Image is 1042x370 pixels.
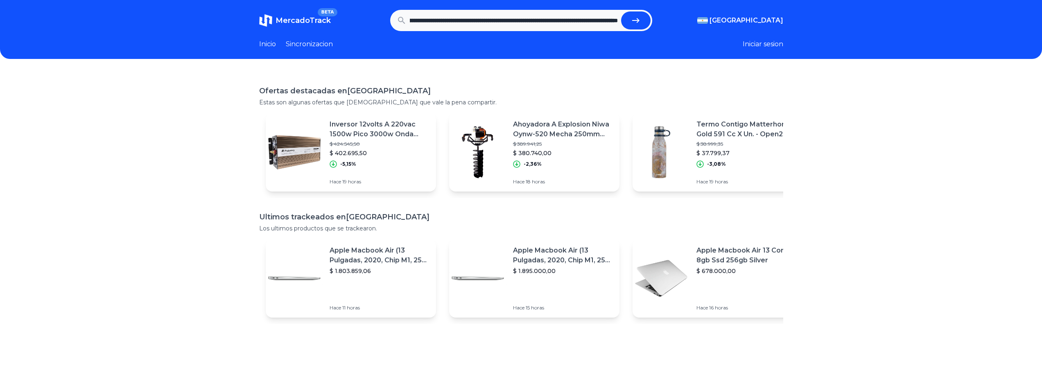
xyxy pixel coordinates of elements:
[743,39,783,49] button: Iniciar sesion
[259,224,783,232] p: Los ultimos productos que se trackearon.
[266,124,323,181] img: Featured image
[330,178,429,185] p: Hace 19 horas
[696,267,796,275] p: $ 678.000,00
[449,239,619,318] a: Featured imageApple Macbook Air (13 Pulgadas, 2020, Chip M1, 256 Gb De Ssd, 8 Gb De Ram) - Plata$...
[513,246,613,265] p: Apple Macbook Air (13 Pulgadas, 2020, Chip M1, 256 Gb De Ssd, 8 Gb De Ram) - Plata
[259,85,783,97] h1: Ofertas destacadas en [GEOGRAPHIC_DATA]
[633,113,803,192] a: Featured imageTermo Contigo Matterhorn Gold 591 Cc X Un. - Open25hs!$ 38.999,35$ 37.799,37-3,08%H...
[696,149,796,157] p: $ 37.799,37
[707,161,726,167] p: -3,08%
[286,39,333,49] a: Sincronizacion
[696,141,796,147] p: $ 38.999,35
[330,305,429,311] p: Hace 11 horas
[330,267,429,275] p: $ 1.803.859,06
[513,267,613,275] p: $ 1.895.000,00
[513,149,613,157] p: $ 380.740,00
[259,14,272,27] img: MercadoTrack
[266,239,436,318] a: Featured imageApple Macbook Air (13 Pulgadas, 2020, Chip M1, 256 Gb De Ssd, 8 Gb De Ram) - Plata$...
[318,8,337,16] span: BETA
[696,305,796,311] p: Hace 16 horas
[340,161,356,167] p: -5,15%
[449,113,619,192] a: Featured imageAhoyadora A Explosion Niwa Oynw-520 Mecha 250mm 52cc$ 389.941,25$ 380.740,00-2,36%H...
[513,141,613,147] p: $ 389.941,25
[449,250,506,307] img: Featured image
[696,246,796,265] p: Apple Macbook Air 13 Core I5 8gb Ssd 256gb Silver
[696,120,796,139] p: Termo Contigo Matterhorn Gold 591 Cc X Un. - Open25hs!
[276,16,331,25] span: MercadoTrack
[696,178,796,185] p: Hace 19 horas
[266,113,436,192] a: Featured imageInversor 12volts A 220vac 1500w Pico 3000w Onda Pura$ 424.545,50$ 402.695,50-5,15%H...
[330,149,429,157] p: $ 402.695,50
[330,120,429,139] p: Inversor 12volts A 220vac 1500w Pico 3000w Onda Pura
[259,211,783,223] h1: Ultimos trackeados en [GEOGRAPHIC_DATA]
[266,250,323,307] img: Featured image
[513,178,613,185] p: Hace 18 horas
[710,16,783,25] span: [GEOGRAPHIC_DATA]
[513,305,613,311] p: Hace 15 horas
[697,16,783,25] button: [GEOGRAPHIC_DATA]
[449,124,506,181] img: Featured image
[259,98,783,106] p: Estas son algunas ofertas que [DEMOGRAPHIC_DATA] que vale la pena compartir.
[259,14,331,27] a: MercadoTrackBETA
[633,250,690,307] img: Featured image
[513,120,613,139] p: Ahoyadora A Explosion Niwa Oynw-520 Mecha 250mm 52cc
[633,239,803,318] a: Featured imageApple Macbook Air 13 Core I5 8gb Ssd 256gb Silver$ 678.000,00Hace 16 horas
[259,39,276,49] a: Inicio
[330,141,429,147] p: $ 424.545,50
[697,17,708,24] img: Argentina
[330,246,429,265] p: Apple Macbook Air (13 Pulgadas, 2020, Chip M1, 256 Gb De Ssd, 8 Gb De Ram) - Plata
[633,124,690,181] img: Featured image
[524,161,542,167] p: -2,36%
